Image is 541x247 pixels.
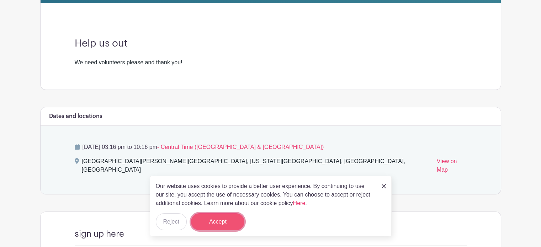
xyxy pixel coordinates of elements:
span: - Central Time ([GEOGRAPHIC_DATA] & [GEOGRAPHIC_DATA]) [157,144,324,150]
h4: sign up here [75,229,124,239]
h3: Help us out [75,38,467,50]
p: Our website uses cookies to provide a better user experience. By continuing to use our site, you ... [156,182,374,208]
button: Reject [156,213,187,230]
h6: Dates and locations [49,113,102,120]
img: close_button-5f87c8562297e5c2d7936805f587ecaba9071eb48480494691a3f1689db116b3.svg [382,184,386,188]
button: Accept [191,213,244,230]
div: [GEOGRAPHIC_DATA][PERSON_NAME][GEOGRAPHIC_DATA], [US_STATE][GEOGRAPHIC_DATA], [GEOGRAPHIC_DATA], ... [82,157,431,177]
div: We need volunteers please and thank you! [75,58,467,67]
p: [DATE] 03:16 pm to 10:16 pm [75,143,467,151]
a: View on Map [437,157,467,177]
a: Here [293,200,306,206]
